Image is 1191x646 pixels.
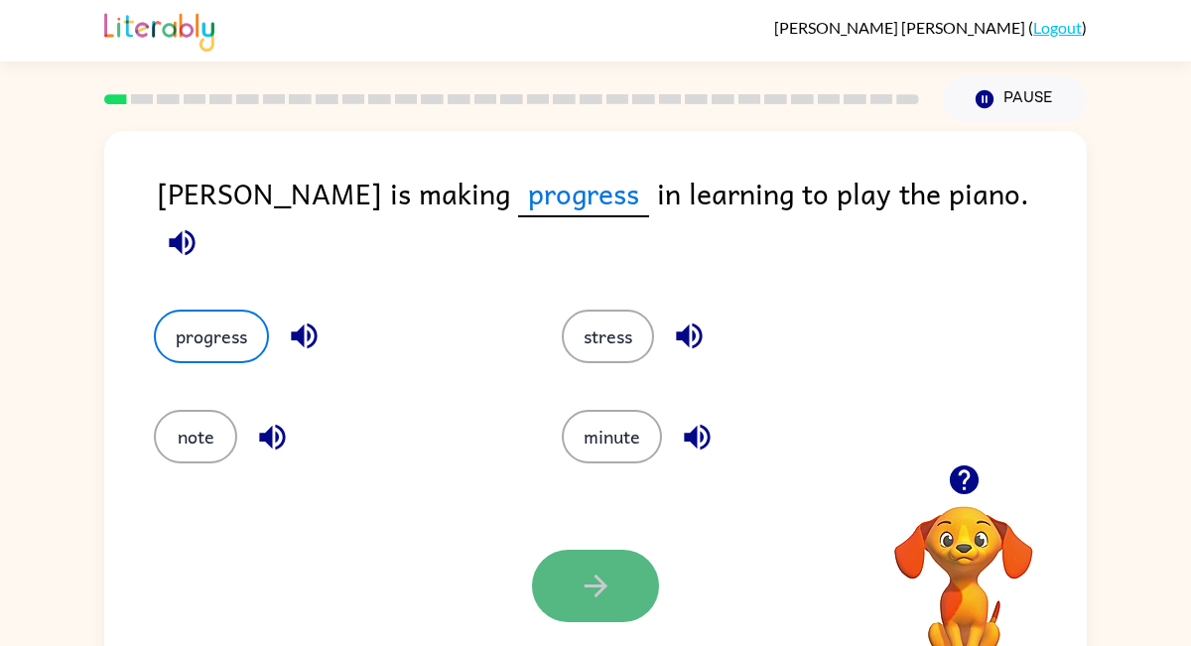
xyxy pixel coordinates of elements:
span: [PERSON_NAME] [PERSON_NAME] [774,18,1028,37]
div: [PERSON_NAME] is making in learning to play the piano. [157,171,1087,270]
button: note [154,410,237,463]
span: progress [518,171,649,217]
button: stress [562,310,654,363]
button: minute [562,410,662,463]
img: Literably [104,8,214,52]
button: progress [154,310,269,363]
a: Logout [1033,18,1082,37]
div: ( ) [774,18,1087,37]
button: Pause [943,76,1087,122]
